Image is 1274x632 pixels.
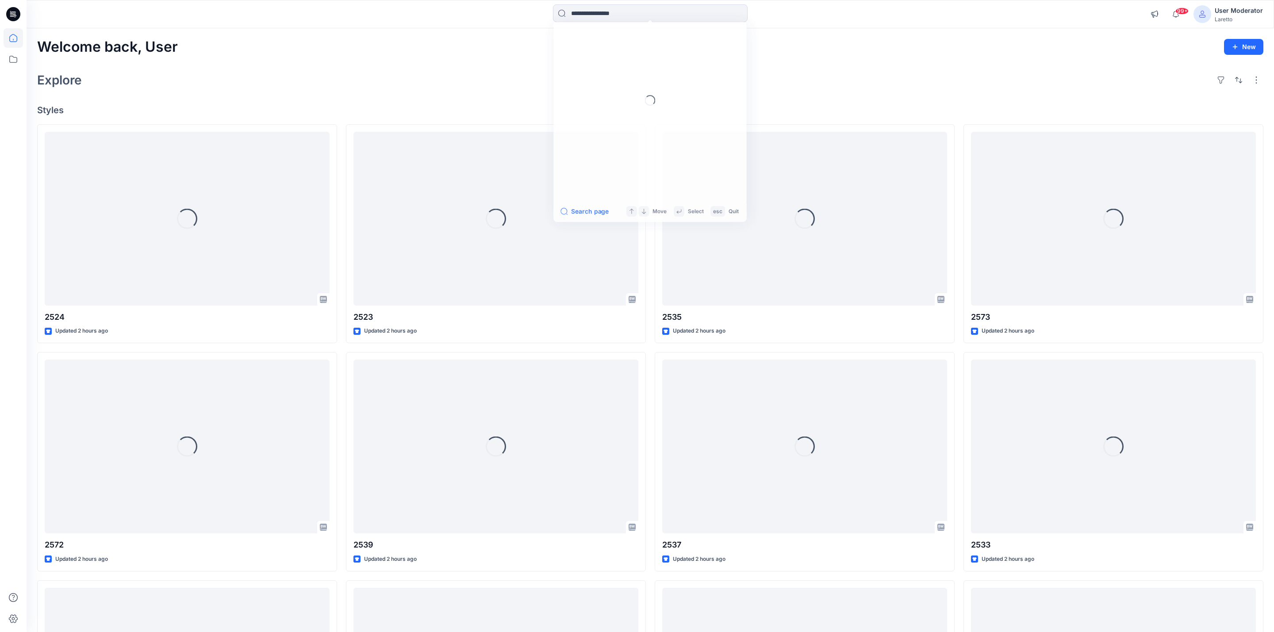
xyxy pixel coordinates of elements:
[673,555,725,564] p: Updated 2 hours ago
[1224,39,1263,55] button: New
[353,539,638,551] p: 2539
[971,539,1256,551] p: 2533
[652,207,667,216] p: Move
[37,105,1263,115] h4: Styles
[1199,11,1206,18] svg: avatar
[688,207,704,216] p: Select
[662,539,947,551] p: 2537
[982,555,1034,564] p: Updated 2 hours ago
[364,326,417,336] p: Updated 2 hours ago
[353,311,638,323] p: 2523
[45,311,330,323] p: 2524
[364,555,417,564] p: Updated 2 hours ago
[560,206,609,217] button: Search page
[45,539,330,551] p: 2572
[662,311,947,323] p: 2535
[673,326,725,336] p: Updated 2 hours ago
[55,555,108,564] p: Updated 2 hours ago
[1215,16,1263,23] div: Laretto
[55,326,108,336] p: Updated 2 hours ago
[1175,8,1189,15] span: 99+
[37,39,178,55] h2: Welcome back, User
[1215,5,1263,16] div: User Moderator
[982,326,1034,336] p: Updated 2 hours ago
[37,73,82,87] h2: Explore
[713,207,722,216] p: esc
[971,311,1256,323] p: 2573
[729,207,739,216] p: Quit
